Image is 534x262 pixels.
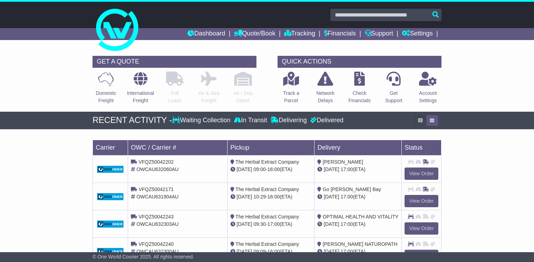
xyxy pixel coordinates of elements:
span: The Herbal Extract Company [235,186,299,192]
span: 16:00 [267,166,280,172]
div: - (ETA) [230,193,312,201]
span: VFQZ50042240 [139,241,174,247]
span: © One World Courier 2025. All rights reserved. [93,254,194,260]
p: Air & Sea Freight [198,90,219,104]
p: International Freight [127,90,154,104]
span: The Herbal Extract Company [235,214,299,220]
div: - (ETA) [230,221,312,228]
span: VFQZ50042171 [139,186,174,192]
span: VFQZ50042202 [139,159,174,165]
span: OWCAU632300AU [136,249,179,254]
td: Status [402,140,441,155]
a: GetSupport [385,71,403,108]
td: Pickup [227,140,314,155]
div: (ETA) [317,221,399,228]
a: View Order [405,250,438,262]
span: [DATE] [237,249,252,254]
p: Get Support [385,90,402,104]
span: 17:00 [341,166,353,172]
div: (ETA) [317,193,399,201]
div: Waiting Collection [172,117,232,124]
span: OWCAU632303AU [136,221,179,227]
span: 09:30 [254,221,266,227]
div: - (ETA) [230,248,312,255]
span: 17:00 [341,221,353,227]
span: The Herbal Extract Company [235,241,299,247]
span: [DATE] [324,166,339,172]
a: NetworkDelays [316,71,335,108]
span: [DATE] [237,194,252,199]
a: Settings [402,28,433,40]
span: 17:00 [341,249,353,254]
a: InternationalFreight [127,71,154,108]
span: 17:00 [341,194,353,199]
a: Track aParcel [283,71,300,108]
p: Check Financials [348,90,370,104]
img: GetCarrierServiceDarkLogo [97,166,123,173]
p: Track a Parcel [283,90,299,104]
p: Network Delays [316,90,334,104]
span: 16:00 [267,249,280,254]
img: GetCarrierServiceDarkLogo [97,248,123,255]
span: [DATE] [324,221,339,227]
span: [PERSON_NAME] [323,159,363,165]
a: CheckFinancials [348,71,371,108]
a: Support [365,28,393,40]
a: View Order [405,222,438,235]
div: QUICK ACTIONS [278,56,441,68]
div: RECENT ACTIVITY - [93,115,172,125]
span: [DATE] [324,194,339,199]
img: GetCarrierServiceDarkLogo [97,221,123,228]
p: Domestic Freight [96,90,116,104]
div: In Transit [232,117,269,124]
a: Quote/Book [234,28,275,40]
div: (ETA) [317,248,399,255]
span: 17:00 [267,221,280,227]
p: Account Settings [419,90,437,104]
span: OWCAU632060AU [136,166,179,172]
a: AccountSettings [419,71,437,108]
span: 10:29 [254,194,266,199]
span: Go [PERSON_NAME] Bay [323,186,381,192]
div: GET A QUOTE [93,56,256,68]
span: OPTIMAL HEALTH AND VITALITY [323,214,398,220]
span: 09:09 [254,249,266,254]
a: Financials [324,28,356,40]
span: [DATE] [324,249,339,254]
span: OWCAU631904AU [136,194,179,199]
span: [DATE] [237,166,252,172]
a: View Order [405,168,438,180]
td: Carrier [93,140,128,155]
td: Delivery [314,140,402,155]
p: Full Loads [166,90,184,104]
span: [PERSON_NAME] NATUROPATH [323,241,397,247]
a: Tracking [284,28,315,40]
a: Dashboard [187,28,225,40]
span: The Herbal Extract Company [235,159,299,165]
div: Delivered [309,117,343,124]
span: 09:00 [254,166,266,172]
div: (ETA) [317,166,399,173]
span: VFQZ50042243 [139,214,174,220]
a: DomesticFreight [95,71,116,108]
div: Delivering [269,117,309,124]
span: 16:00 [267,194,280,199]
td: OWC / Carrier # [128,140,228,155]
p: Air / Sea Depot [234,90,253,104]
img: GetCarrierServiceDarkLogo [97,193,123,200]
a: View Order [405,195,438,207]
div: - (ETA) [230,166,312,173]
span: [DATE] [237,221,252,227]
